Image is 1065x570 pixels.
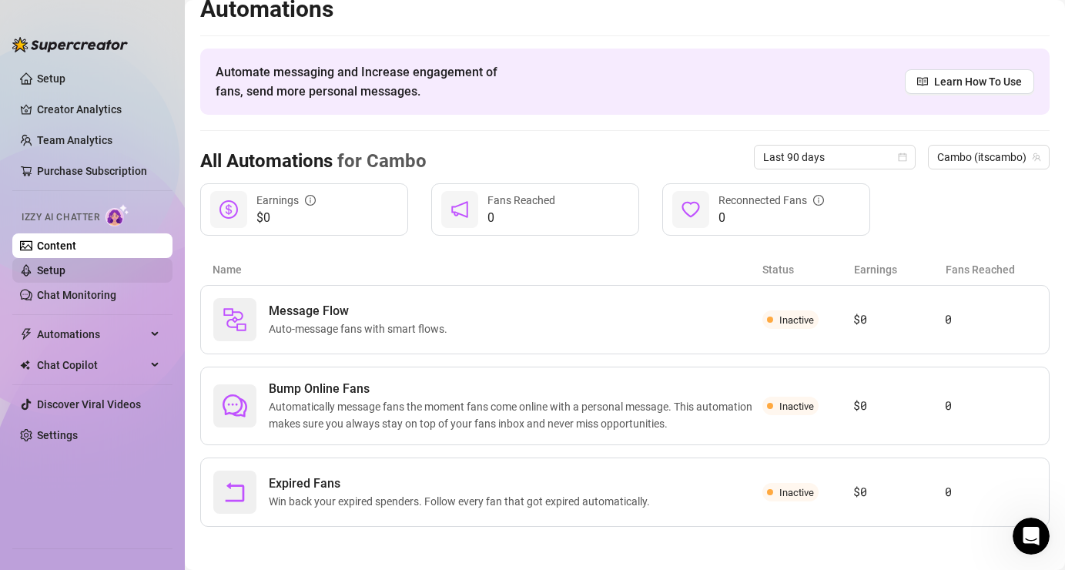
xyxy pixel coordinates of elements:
img: svg%3e [223,307,247,332]
span: team [1032,153,1041,162]
span: calendar [898,153,907,162]
span: comment [223,394,247,418]
article: 0 [945,483,1037,501]
span: $0 [256,209,316,227]
span: Automatically message fans the moment fans come online with a personal message. This automation m... [269,398,762,432]
span: Automate messaging and Increase engagement of fans, send more personal messages. [216,62,512,101]
img: AI Chatter [105,204,129,226]
a: Settings [37,429,78,441]
span: Inactive [779,487,814,498]
span: Automations [37,322,146,347]
article: $0 [853,310,945,329]
a: Learn How To Use [905,69,1034,94]
a: Setup [37,264,65,277]
span: Fans Reached [487,194,555,206]
span: Expired Fans [269,474,656,493]
article: 0 [945,310,1037,329]
span: Inactive [779,314,814,326]
a: Discover Viral Videos [37,398,141,411]
span: Inactive [779,401,814,412]
article: Earnings [854,261,946,278]
div: Earnings [256,192,316,209]
span: rollback [223,480,247,505]
a: Purchase Subscription [37,159,160,183]
span: Cambo (itscambo) [937,146,1040,169]
article: $0 [853,483,945,501]
span: info-circle [305,195,316,206]
span: Message Flow [269,302,454,320]
span: info-circle [813,195,824,206]
span: read [917,76,928,87]
span: 0 [718,209,824,227]
span: Auto-message fans with smart flows. [269,320,454,337]
span: Learn How To Use [934,73,1022,90]
span: Izzy AI Chatter [22,210,99,225]
div: Reconnected Fans [718,192,824,209]
h3: All Automations [200,149,427,174]
a: Creator Analytics [37,97,160,122]
span: thunderbolt [20,328,32,340]
iframe: Intercom live chat [1013,518,1050,555]
article: $0 [853,397,945,415]
img: logo-BBDzfeDw.svg [12,37,128,52]
a: Team Analytics [37,134,112,146]
article: 0 [945,397,1037,415]
a: Setup [37,72,65,85]
span: heart [682,200,700,219]
a: Content [37,240,76,252]
a: Chat Monitoring [37,289,116,301]
span: for Cambo [333,150,427,172]
article: Status [762,261,854,278]
span: Win back your expired spenders. Follow every fan that got expired automatically. [269,493,656,510]
img: Chat Copilot [20,360,30,370]
span: notification [450,200,469,219]
span: Last 90 days [763,146,906,169]
span: Chat Copilot [37,353,146,377]
article: Fans Reached [946,261,1037,278]
article: Name [213,261,762,278]
span: dollar [219,200,238,219]
span: Bump Online Fans [269,380,762,398]
span: 0 [487,209,555,227]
